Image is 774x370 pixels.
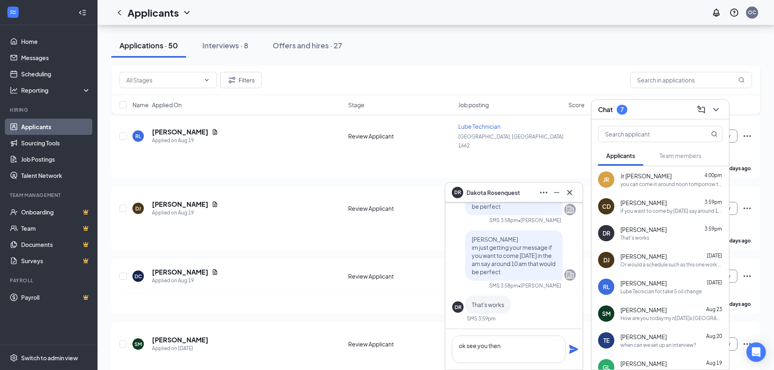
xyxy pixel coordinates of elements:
[707,253,722,259] span: [DATE]
[115,8,124,17] svg: ChevronLeft
[620,208,722,214] div: if you want to come by [DATE] say around 11 am would be perfect
[152,209,218,217] div: Applied on Aug 19
[204,77,210,83] svg: ChevronDown
[518,217,561,224] span: • [PERSON_NAME]
[78,9,87,17] svg: Collapse
[706,306,722,312] span: Aug 23
[620,181,722,188] div: you can come in around noon tomporrow that woud be great
[620,225,667,234] span: [PERSON_NAME]
[152,128,208,136] h5: [PERSON_NAME]
[348,204,453,212] div: Review Applicant
[10,354,18,362] svg: Settings
[598,105,613,114] h3: Chat
[563,186,576,199] button: Cross
[620,199,667,207] span: [PERSON_NAME]
[620,342,696,348] div: when can we set up an interview?
[696,105,706,115] svg: ComposeMessage
[458,134,564,149] span: [GEOGRAPHIC_DATA], [GEOGRAPHIC_DATA] 1662
[726,165,751,171] b: 7 days ago
[9,8,17,16] svg: WorkstreamLogo
[21,289,91,305] a: PayrollCrown
[620,106,624,113] div: 7
[565,205,575,214] svg: Company
[212,201,218,208] svg: Document
[620,333,667,341] span: [PERSON_NAME]
[738,77,745,83] svg: MagnifyingGlass
[707,279,722,286] span: [DATE]
[569,344,579,354] svg: Plane
[705,172,722,178] span: 4:00pm
[152,136,218,145] div: Applied on Aug 19
[21,66,91,82] a: Scheduling
[10,192,89,199] div: Team Management
[630,72,752,88] input: Search in applications
[726,238,751,244] b: 7 days ago
[152,335,208,344] h5: [PERSON_NAME]
[489,282,518,289] div: SMS 3:58pm
[152,268,208,277] h5: [PERSON_NAME]
[742,271,752,281] svg: Ellipses
[565,188,575,197] svg: Cross
[21,119,91,135] a: Applicants
[748,9,756,16] div: OC
[134,341,142,348] div: SM
[711,105,721,115] svg: ChevronDown
[598,126,695,142] input: Search applicant
[550,186,563,199] button: Minimize
[348,101,364,109] span: Stage
[227,75,237,85] svg: Filter
[602,309,611,318] div: SM
[21,167,91,184] a: Talent Network
[620,288,702,295] div: Lube Tecnician for take 5 oil change
[21,236,91,253] a: DocumentsCrown
[565,270,575,280] svg: Company
[135,205,141,212] div: DJ
[620,252,667,260] span: [PERSON_NAME]
[705,199,722,205] span: 3:59pm
[10,277,89,284] div: Payroll
[603,229,610,237] div: DR
[620,279,667,287] span: [PERSON_NAME]
[21,220,91,236] a: TeamCrown
[21,86,91,94] div: Reporting
[21,354,78,362] div: Switch to admin view
[552,188,562,197] svg: Minimize
[21,253,91,269] a: SurveysCrown
[695,103,708,116] button: ComposeMessage
[539,188,549,197] svg: Ellipses
[746,342,766,362] div: Open Intercom Messenger
[742,131,752,141] svg: Ellipses
[537,186,550,199] button: Ellipses
[152,344,208,353] div: Applied on [DATE]
[220,72,262,88] button: Filter Filters
[620,261,722,268] div: Or would a schedule such as this one work for you: Mon: 10am-7-pm Tues: 10am-7-pm Wed: 10am-7-pm ...
[212,269,218,275] svg: Document
[21,33,91,50] a: Home
[659,152,701,159] span: Team members
[452,335,566,363] textarea: ok see you then
[182,8,192,17] svg: ChevronDown
[128,6,179,19] h1: Applicants
[119,40,178,50] div: Applications · 50
[126,76,200,84] input: All Stages
[620,172,672,180] span: Jr [PERSON_NAME]
[620,315,722,322] div: How are you today my n[DATE]s [GEOGRAPHIC_DATA], I am the shop manager at Take 5 here in [GEOGRAP...
[742,203,752,213] svg: Ellipses
[455,304,462,311] div: DR
[467,315,496,322] div: SMS 3:59pm
[706,333,722,339] span: Aug 20
[458,101,489,109] span: Job posting
[568,101,585,109] span: Score
[602,202,611,210] div: CD
[620,234,649,241] div: That's works
[709,103,722,116] button: ChevronDown
[606,152,635,159] span: Applicants
[742,339,752,349] svg: Ellipses
[21,151,91,167] a: Job Postings
[726,301,751,307] b: 7 days ago
[273,40,342,50] div: Offers and hires · 27
[466,188,520,197] span: Dakota Rosenquest
[729,8,739,17] svg: QuestionInfo
[458,123,501,130] span: Lube Technician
